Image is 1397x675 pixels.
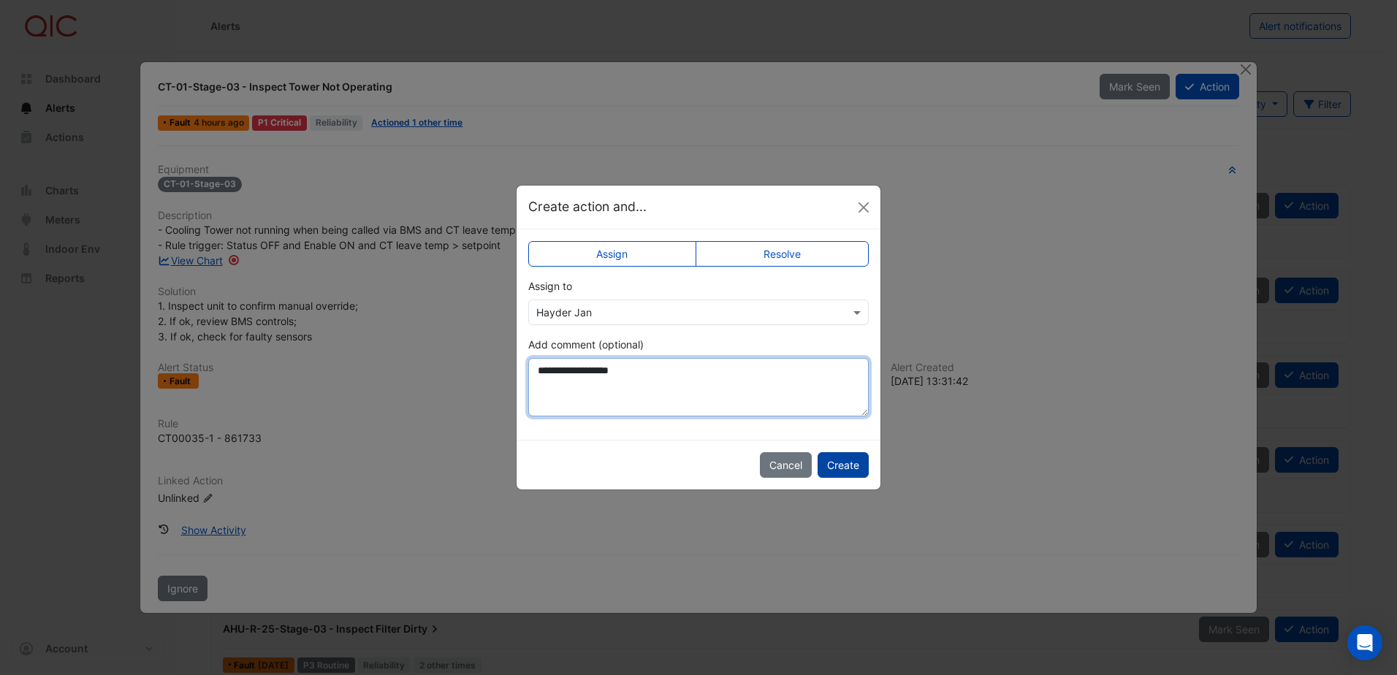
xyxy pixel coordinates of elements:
label: Assign to [528,278,572,294]
label: Assign [528,241,696,267]
button: Close [853,197,875,218]
div: Open Intercom Messenger [1347,625,1382,660]
label: Resolve [696,241,869,267]
button: Create [818,452,869,478]
h5: Create action and... [528,197,647,216]
label: Add comment (optional) [528,337,644,352]
button: Cancel [760,452,812,478]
